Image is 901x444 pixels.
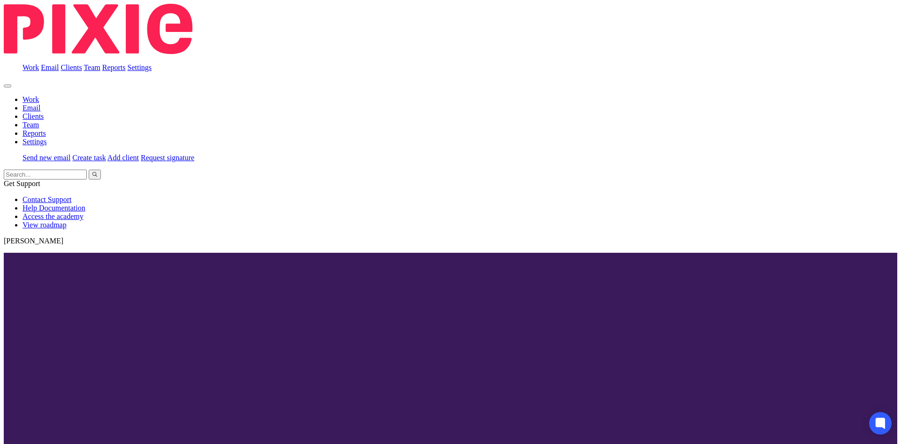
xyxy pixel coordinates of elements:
[102,63,126,71] a: Reports
[23,121,39,129] a: Team
[23,204,85,212] a: Help Documentation
[4,170,87,179] input: Search
[23,104,40,112] a: Email
[128,63,152,71] a: Settings
[4,237,897,245] p: [PERSON_NAME]
[23,212,84,220] a: Access the academy
[23,112,44,120] a: Clients
[89,170,101,179] button: Search
[141,154,194,162] a: Request signature
[23,95,39,103] a: Work
[23,63,39,71] a: Work
[41,63,59,71] a: Email
[4,179,40,187] span: Get Support
[23,195,71,203] a: Contact Support
[84,63,100,71] a: Team
[61,63,82,71] a: Clients
[4,4,192,54] img: Pixie
[72,154,106,162] a: Create task
[107,154,139,162] a: Add client
[23,138,47,146] a: Settings
[23,129,46,137] a: Reports
[23,221,67,229] a: View roadmap
[23,154,70,162] a: Send new email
